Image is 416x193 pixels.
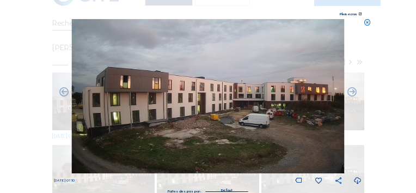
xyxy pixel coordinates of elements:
i: Forward [58,87,70,98]
i: Back [346,87,358,98]
div: Plein écran [340,13,357,16]
div: Défaut [206,185,248,191]
img: Image [72,19,345,173]
span: [DATE] 07:10 [54,178,75,183]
